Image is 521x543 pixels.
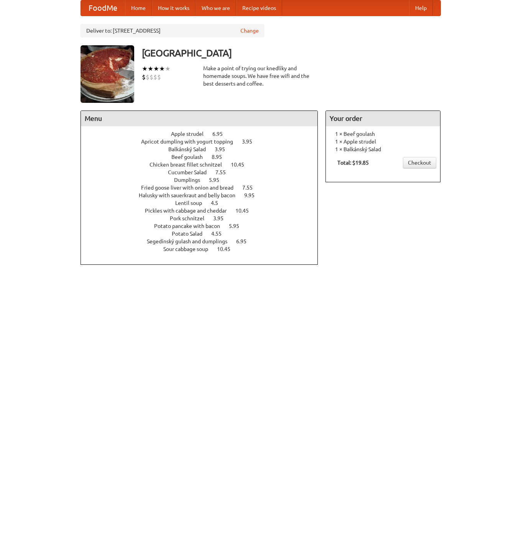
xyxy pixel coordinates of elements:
[213,215,231,221] span: 3.95
[142,45,441,61] h3: [GEOGRAPHIC_DATA]
[153,73,157,81] li: $
[231,162,252,168] span: 10.45
[163,246,245,252] a: Sour cabbage soup 10.45
[150,162,230,168] span: Chicken breast fillet schnitzel
[170,215,212,221] span: Pork schnitzel
[236,238,254,244] span: 6.95
[168,169,214,175] span: Cucumber Salad
[141,139,266,145] a: Apricot dumpling with yogurt topping 3.95
[81,111,318,126] h4: Menu
[154,223,228,229] span: Potato pancake with bacon
[139,192,243,198] span: Halusky with sauerkraut and belly bacon
[175,200,210,206] span: Lentil soup
[142,64,148,73] li: ★
[152,0,196,16] a: How it works
[142,73,146,81] li: $
[171,154,236,160] a: Beef goulash 8.95
[171,131,211,137] span: Apple strudel
[244,192,262,198] span: 9.95
[242,185,260,191] span: 7.55
[148,64,153,73] li: ★
[236,0,282,16] a: Recipe videos
[212,154,230,160] span: 8.95
[171,131,237,137] a: Apple strudel 6.95
[168,169,240,175] a: Cucumber Salad 7.55
[174,177,233,183] a: Dumplings 5.95
[172,231,236,237] a: Potato Salad 4.55
[141,139,241,145] span: Apricot dumpling with yogurt topping
[235,208,256,214] span: 10.45
[330,130,436,138] li: 1 × Beef goulash
[81,45,134,103] img: angular.jpg
[240,27,259,35] a: Change
[212,131,230,137] span: 6.95
[174,177,208,183] span: Dumplings
[337,160,369,166] b: Total: $19.85
[203,64,318,87] div: Make a point of trying our knedlíky and homemade soups. We have free wifi and the best desserts a...
[146,73,150,81] li: $
[145,208,263,214] a: Pickles with cabbage and cheddar 10.45
[209,177,227,183] span: 5.95
[211,231,229,237] span: 4.55
[170,215,238,221] a: Pork schnitzel 3.95
[163,246,216,252] span: Sour cabbage soup
[242,139,260,145] span: 3.95
[139,192,269,198] a: Halusky with sauerkraut and belly bacon 9.95
[326,111,440,126] h4: Your order
[229,223,247,229] span: 5.95
[81,24,265,38] div: Deliver to: [STREET_ADDRESS]
[215,169,233,175] span: 7.55
[175,200,232,206] a: Lentil soup 4.5
[81,0,125,16] a: FoodMe
[141,185,241,191] span: Fried goose liver with onion and bread
[153,64,159,73] li: ★
[215,146,233,152] span: 3.95
[168,146,239,152] a: Balkánský Salad 3.95
[141,185,267,191] a: Fried goose liver with onion and bread 7.55
[150,73,153,81] li: $
[159,64,165,73] li: ★
[211,200,226,206] span: 4.5
[196,0,236,16] a: Who we are
[147,238,261,244] a: Segedínský gulash and dumplings 6.95
[172,231,210,237] span: Potato Salad
[217,246,238,252] span: 10.45
[168,146,214,152] span: Balkánský Salad
[147,238,235,244] span: Segedínský gulash and dumplings
[145,208,234,214] span: Pickles with cabbage and cheddar
[154,223,253,229] a: Potato pancake with bacon 5.95
[157,73,161,81] li: $
[171,154,210,160] span: Beef goulash
[330,145,436,153] li: 1 × Balkánský Salad
[150,162,258,168] a: Chicken breast fillet schnitzel 10.45
[330,138,436,145] li: 1 × Apple strudel
[165,64,171,73] li: ★
[403,157,436,168] a: Checkout
[125,0,152,16] a: Home
[409,0,433,16] a: Help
